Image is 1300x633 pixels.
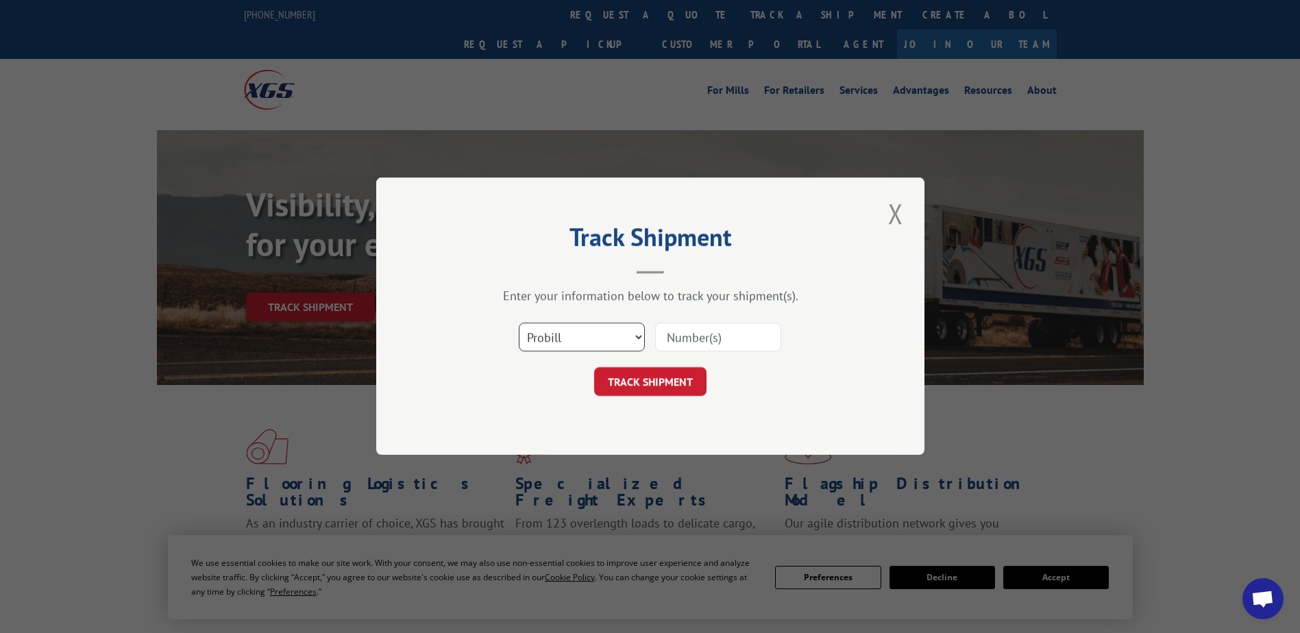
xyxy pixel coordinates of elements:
h2: Track Shipment [445,227,856,253]
a: Open chat [1242,578,1284,619]
button: TRACK SHIPMENT [594,368,707,397]
input: Number(s) [655,323,781,352]
div: Enter your information below to track your shipment(s). [445,288,856,304]
button: Close modal [884,195,907,232]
